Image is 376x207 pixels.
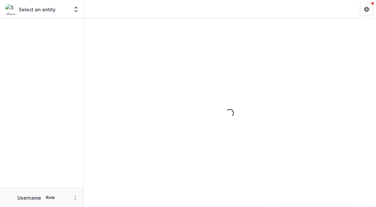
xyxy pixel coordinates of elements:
[5,4,16,15] img: Select an entity
[19,6,56,13] p: Select an entity
[71,3,81,16] button: Open entity switcher
[360,3,373,16] button: Get Help
[44,195,57,201] p: Role
[71,194,79,202] button: More
[17,194,41,201] p: Username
